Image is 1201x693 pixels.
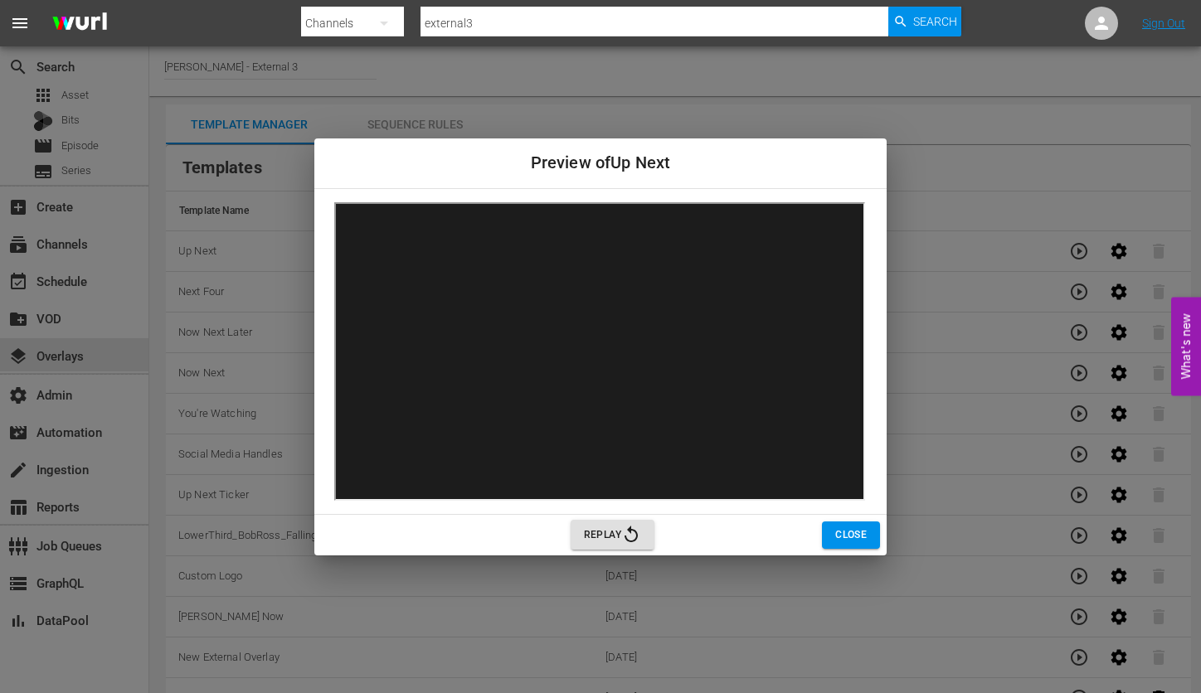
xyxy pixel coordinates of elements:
[822,521,880,549] button: Close
[40,4,119,43] img: ans4CAIJ8jUAAAAAAAAAAAAAAAAAAAAAAAAgQb4GAAAAAAAAAAAAAAAAAAAAAAAAJMjXAAAAAAAAAAAAAAAAAAAAAAAAgAT5G...
[835,526,867,544] span: Close
[1171,298,1201,396] button: Open Feedback Widget
[531,153,671,172] span: Preview of Up Next
[913,7,957,36] span: Search
[1142,17,1185,30] a: Sign Out
[584,525,641,545] span: Replay
[10,13,30,33] span: menu
[571,520,654,550] button: Replay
